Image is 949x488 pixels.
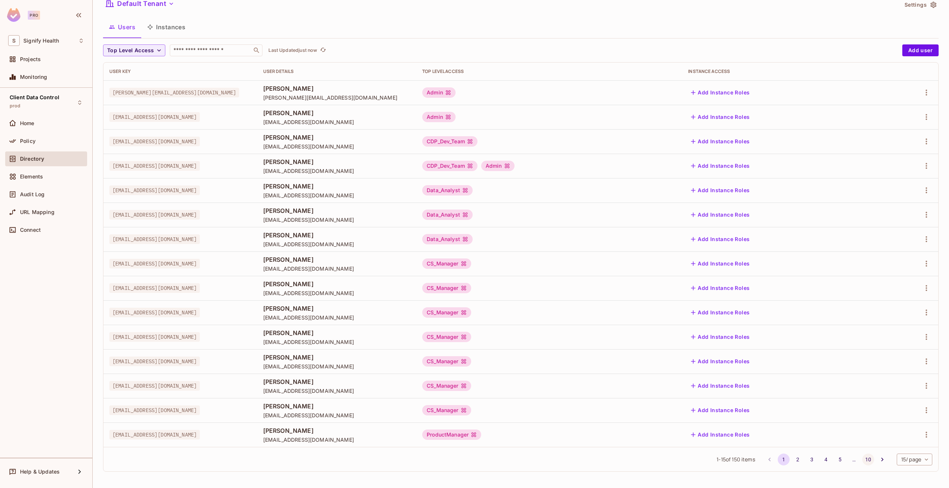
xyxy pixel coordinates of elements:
[820,454,832,465] button: Go to page 4
[263,133,410,141] span: [PERSON_NAME]
[688,282,753,294] button: Add Instance Roles
[268,47,317,53] p: Last Updated just now
[422,429,481,440] div: ProductManager
[109,210,200,220] span: [EMAIL_ADDRESS][DOMAIN_NAME]
[422,381,471,391] div: CS_Manager
[109,357,200,366] span: [EMAIL_ADDRESS][DOMAIN_NAME]
[848,456,860,463] div: …
[422,112,456,122] div: Admin
[20,120,34,126] span: Home
[109,332,200,342] span: [EMAIL_ADDRESS][DOMAIN_NAME]
[263,304,410,312] span: [PERSON_NAME]
[422,332,471,342] div: CS_Manager
[862,454,874,465] button: Go to page 10
[263,427,410,435] span: [PERSON_NAME]
[422,283,471,293] div: CS_Manager
[688,68,872,74] div: Instance Access
[20,56,41,62] span: Projects
[263,387,410,394] span: [EMAIL_ADDRESS][DOMAIN_NAME]
[263,280,410,288] span: [PERSON_NAME]
[109,112,200,122] span: [EMAIL_ADDRESS][DOMAIN_NAME]
[107,46,154,55] span: Top Level Access
[897,454,932,465] div: 15 / page
[109,234,200,244] span: [EMAIL_ADDRESS][DOMAIN_NAME]
[422,68,676,74] div: Top Level Access
[20,209,54,215] span: URL Mapping
[263,216,410,223] span: [EMAIL_ADDRESS][DOMAIN_NAME]
[422,161,477,171] div: CDP_Dev_Team
[20,74,47,80] span: Monitoring
[717,455,755,464] span: 1 - 15 of 150 items
[422,136,477,147] div: CDP_Dev_Team
[763,454,889,465] nav: pagination navigation
[263,436,410,443] span: [EMAIL_ADDRESS][DOMAIN_NAME]
[263,255,410,264] span: [PERSON_NAME]
[263,167,410,174] span: [EMAIL_ADDRESS][DOMAIN_NAME]
[20,138,36,144] span: Policy
[263,363,410,370] span: [EMAIL_ADDRESS][DOMAIN_NAME]
[20,156,44,162] span: Directory
[263,158,410,166] span: [PERSON_NAME]
[422,234,473,244] div: Data_Analyst
[688,331,753,343] button: Add Instance Roles
[263,207,410,215] span: [PERSON_NAME]
[688,307,753,318] button: Add Instance Roles
[263,402,410,410] span: [PERSON_NAME]
[109,381,200,391] span: [EMAIL_ADDRESS][DOMAIN_NAME]
[422,405,471,415] div: CS_Manager
[109,308,200,317] span: [EMAIL_ADDRESS][DOMAIN_NAME]
[10,94,59,100] span: Client Data Control
[688,136,753,147] button: Add Instance Roles
[263,338,410,345] span: [EMAIL_ADDRESS][DOMAIN_NAME]
[688,258,753,270] button: Add Instance Roles
[688,160,753,172] button: Add Instance Roles
[28,11,40,20] div: Pro
[109,88,239,97] span: [PERSON_NAME][EMAIL_ADDRESS][DOMAIN_NAME]
[263,231,410,239] span: [PERSON_NAME]
[103,44,165,56] button: Top Level Access
[263,143,410,150] span: [EMAIL_ADDRESS][DOMAIN_NAME]
[20,191,44,197] span: Audit Log
[263,265,410,272] span: [EMAIL_ADDRESS][DOMAIN_NAME]
[109,283,200,293] span: [EMAIL_ADDRESS][DOMAIN_NAME]
[688,429,753,441] button: Add Instance Roles
[902,44,939,56] button: Add user
[834,454,846,465] button: Go to page 5
[317,46,327,55] span: Click to refresh data
[263,68,410,74] div: User Details
[688,87,753,98] button: Add Instance Roles
[481,161,515,171] div: Admin
[263,192,410,199] span: [EMAIL_ADDRESS][DOMAIN_NAME]
[876,454,888,465] button: Go to next page
[109,137,200,146] span: [EMAIL_ADDRESS][DOMAIN_NAME]
[263,329,410,337] span: [PERSON_NAME]
[109,259,200,268] span: [EMAIL_ADDRESS][DOMAIN_NAME]
[688,355,753,367] button: Add Instance Roles
[792,454,804,465] button: Go to page 2
[263,241,410,248] span: [EMAIL_ADDRESS][DOMAIN_NAME]
[422,185,473,195] div: Data_Analyst
[320,47,326,54] span: refresh
[422,210,473,220] div: Data_Analyst
[10,103,21,109] span: prod
[109,430,200,439] span: [EMAIL_ADDRESS][DOMAIN_NAME]
[263,353,410,361] span: [PERSON_NAME]
[422,87,456,98] div: Admin
[20,227,41,233] span: Connect
[263,412,410,419] span: [EMAIL_ADDRESS][DOMAIN_NAME]
[422,356,471,367] div: CS_Manager
[263,118,410,126] span: [EMAIL_ADDRESS][DOMAIN_NAME]
[688,184,753,196] button: Add Instance Roles
[806,454,818,465] button: Go to page 3
[422,258,471,269] div: CS_Manager
[263,290,410,297] span: [EMAIL_ADDRESS][DOMAIN_NAME]
[422,307,471,318] div: CS_Manager
[318,46,327,55] button: refresh
[20,469,60,475] span: Help & Updates
[109,405,200,415] span: [EMAIL_ADDRESS][DOMAIN_NAME]
[23,38,59,44] span: Workspace: Signify Health
[688,209,753,221] button: Add Instance Roles
[263,378,410,386] span: [PERSON_NAME]
[263,314,410,321] span: [EMAIL_ADDRESS][DOMAIN_NAME]
[688,404,753,416] button: Add Instance Roles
